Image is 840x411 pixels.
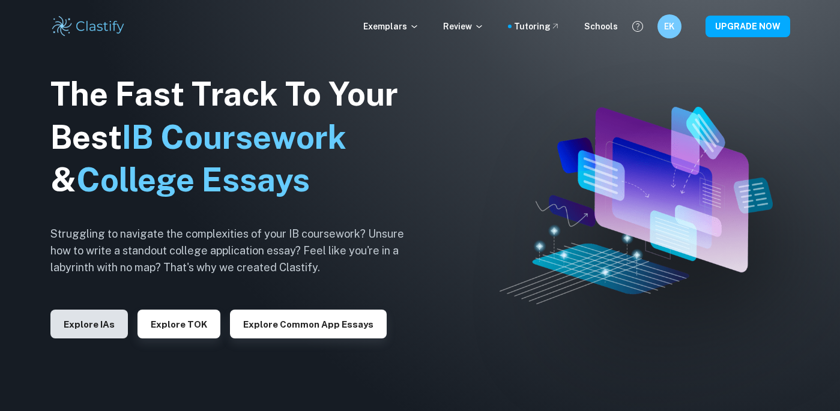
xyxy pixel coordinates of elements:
[706,16,790,37] button: UPGRADE NOW
[137,310,220,338] button: Explore TOK
[514,20,560,33] a: Tutoring
[627,16,648,37] button: Help and Feedback
[500,107,773,304] img: Clastify hero
[230,310,387,338] button: Explore Common App essays
[50,14,127,38] img: Clastify logo
[76,161,310,199] span: College Essays
[443,20,484,33] p: Review
[657,14,681,38] button: EK
[230,318,387,329] a: Explore Common App essays
[50,310,128,338] button: Explore IAs
[50,73,423,202] h1: The Fast Track To Your Best &
[50,226,423,276] h6: Struggling to navigate the complexities of your IB coursework? Unsure how to write a standout col...
[122,118,346,156] span: IB Coursework
[363,20,419,33] p: Exemplars
[50,318,128,329] a: Explore IAs
[137,318,220,329] a: Explore TOK
[584,20,618,33] a: Schools
[662,20,676,33] h6: EK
